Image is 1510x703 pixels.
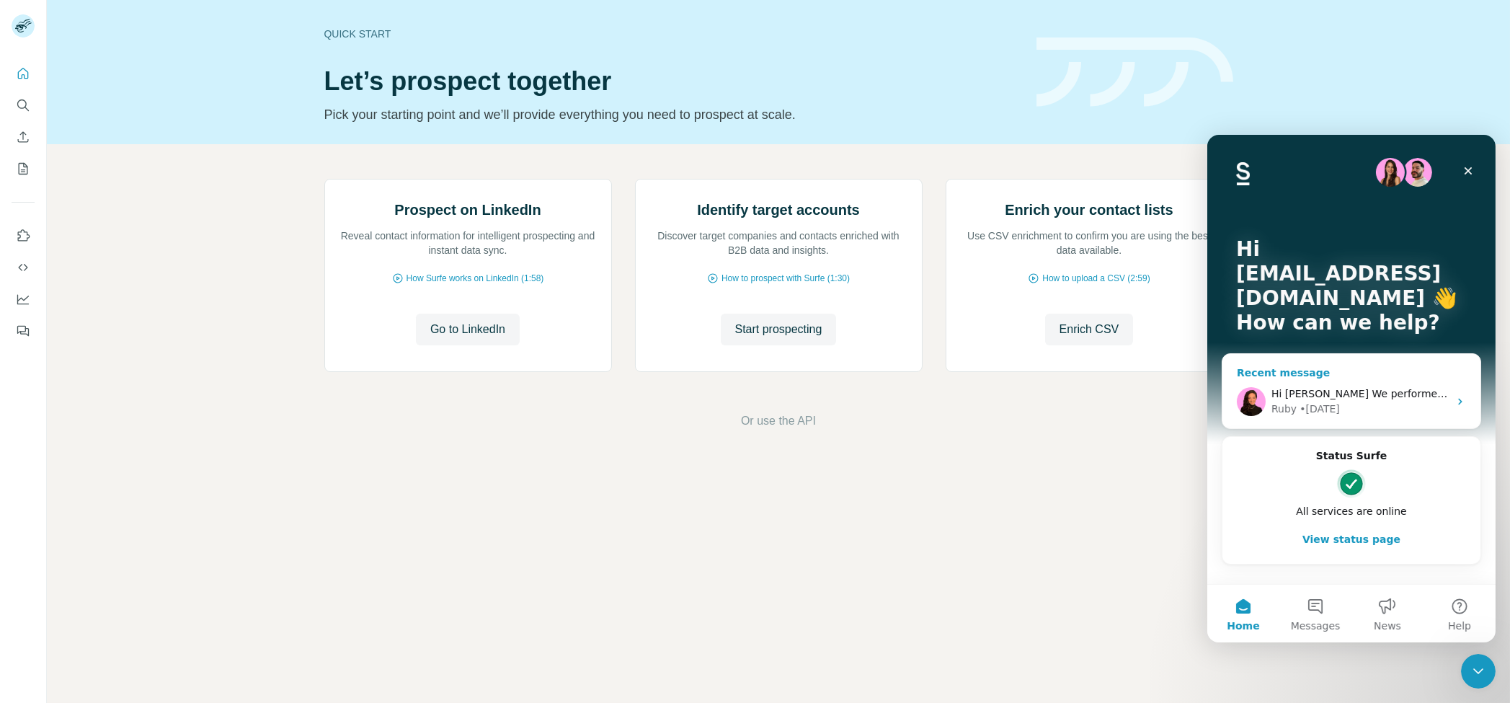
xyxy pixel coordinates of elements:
button: News [144,450,216,508]
span: How to prospect with Surfe (1:30) [721,272,850,285]
p: Reveal contact information for intelligent prospecting and instant data sync. [339,229,597,257]
button: Start prospecting [721,314,837,345]
div: • [DATE] [92,267,133,282]
span: How to upload a CSV (2:59) [1042,272,1150,285]
h2: Prospect on LinkedIn [394,200,541,220]
p: Pick your starting point and we’ll provide everything you need to prospect at scale. [324,105,1019,125]
p: Discover target companies and contacts enriched with B2B data and insights. [650,229,907,257]
span: Messages [84,486,133,496]
button: Dashboard [12,286,35,312]
span: News [166,486,194,496]
button: Search [12,92,35,118]
div: Quick start [324,27,1019,41]
span: How Surfe works on LinkedIn (1:58) [407,272,544,285]
iframe: Intercom live chat [1461,654,1496,689]
span: Help [241,486,264,496]
h2: Identify target accounts [697,200,860,220]
button: View status page [30,390,259,419]
button: Quick start [12,61,35,87]
button: Help [216,450,288,508]
button: Enrich CSV [12,124,35,150]
span: Go to LinkedIn [430,321,505,338]
p: Use CSV enrichment to confirm you are using the best data available. [961,229,1218,257]
img: banner [1036,37,1233,107]
button: Messages [72,450,144,508]
div: Ruby [64,267,89,282]
button: Use Surfe API [12,255,35,280]
div: Close [248,23,274,49]
button: Go to LinkedIn [416,314,520,345]
button: Or use the API [741,412,816,430]
span: Enrich CSV [1060,321,1119,338]
button: Use Surfe on LinkedIn [12,223,35,249]
h1: Let’s prospect together [324,67,1019,96]
button: Enrich CSV [1045,314,1134,345]
span: Start prospecting [735,321,822,338]
button: My lists [12,156,35,182]
span: Home [19,486,52,496]
h2: Enrich your contact lists [1005,200,1173,220]
button: Feedback [12,318,35,344]
iframe: Intercom live chat [1207,135,1496,642]
div: All services are online [30,369,259,384]
h2: Status Surfe [30,314,259,329]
